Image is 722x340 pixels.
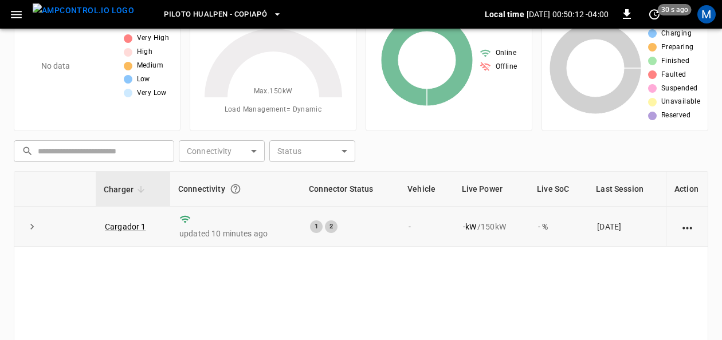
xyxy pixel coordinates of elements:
[661,96,700,108] span: Unavailable
[23,218,41,235] button: expand row
[137,60,163,72] span: Medium
[666,172,708,207] th: Action
[225,104,322,116] span: Load Management = Dynamic
[399,207,453,247] td: -
[661,110,690,121] span: Reserved
[463,221,520,232] div: / 150 kW
[137,88,167,99] span: Very Low
[661,56,689,67] span: Finished
[310,220,323,233] div: 1
[137,46,153,58] span: High
[529,207,588,247] td: - %
[105,222,146,231] a: Cargador 1
[301,172,399,207] th: Connector Status
[137,74,150,85] span: Low
[588,207,666,247] td: [DATE]
[645,5,664,23] button: set refresh interval
[485,9,524,20] p: Local time
[529,172,588,207] th: Live SoC
[178,179,293,199] div: Connectivity
[225,179,246,199] button: Connection between the charger and our software.
[399,172,453,207] th: Vehicle
[254,86,293,97] span: Max. 150 kW
[33,3,134,18] img: ampcontrol.io logo
[164,8,267,21] span: Piloto Hualpen - Copiapó
[661,42,694,53] span: Preparing
[658,4,692,15] span: 30 s ago
[588,172,666,207] th: Last Session
[104,183,148,196] span: Charger
[496,48,516,59] span: Online
[661,69,686,81] span: Faulted
[159,3,287,26] button: Piloto Hualpen - Copiapó
[325,220,338,233] div: 2
[454,172,529,207] th: Live Power
[179,228,292,239] p: updated 10 minutes ago
[496,61,517,73] span: Offline
[680,221,694,232] div: action cell options
[697,5,716,23] div: profile-icon
[137,33,170,44] span: Very High
[661,83,698,94] span: Suspended
[463,221,476,232] p: - kW
[527,9,609,20] p: [DATE] 00:50:12 -04:00
[661,28,692,39] span: Charging
[41,60,70,72] p: No data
